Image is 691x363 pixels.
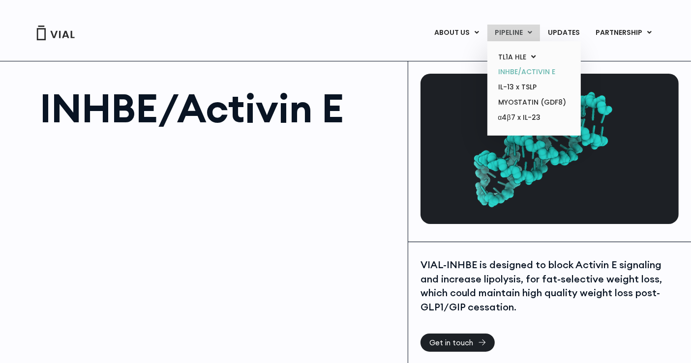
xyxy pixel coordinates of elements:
a: INHBE/ACTIVIN E [491,64,577,80]
a: UPDATES [541,25,588,41]
img: Vial Logo [36,26,75,40]
a: PARTNERSHIPMenu Toggle [588,25,660,41]
a: Get in touch [421,334,495,352]
div: VIAL-INHBE is designed to block Activin E signaling and increase lipolysis, for fat-selective wei... [421,258,679,314]
a: TL1A HLEMenu Toggle [491,50,577,65]
a: α4β7 x IL-23 [491,110,577,126]
span: Get in touch [429,339,473,346]
h1: INHBE/Activin E [40,88,398,128]
a: MYOSTATIN (GDF8) [491,95,577,110]
a: ABOUT USMenu Toggle [427,25,487,41]
a: IL-13 x TSLP [491,80,577,95]
a: PIPELINEMenu Toggle [487,25,540,41]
